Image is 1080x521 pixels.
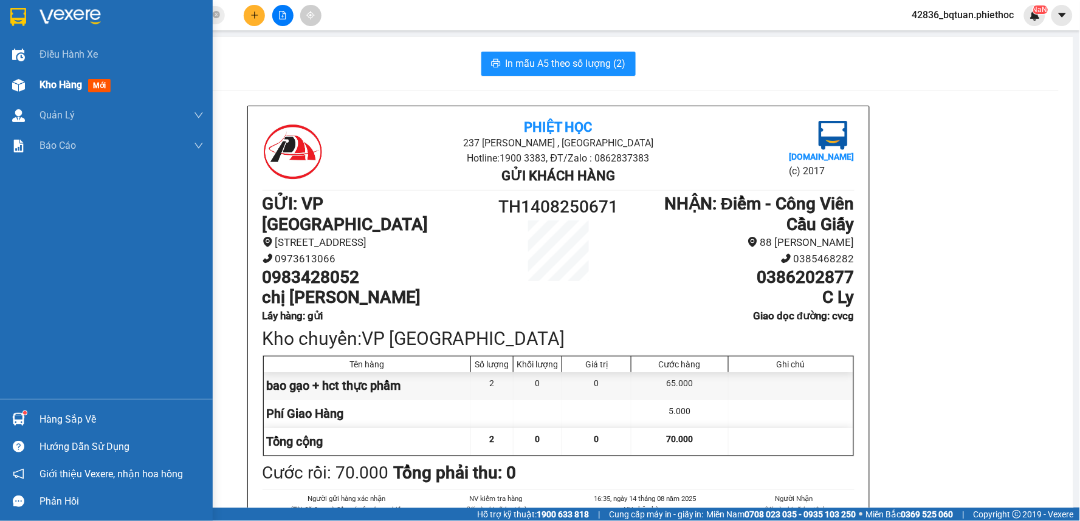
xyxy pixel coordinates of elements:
[114,45,508,60] li: Hotline: 1900 3383, ĐT/Zalo : 0862837383
[632,267,854,288] h1: 0386202877
[15,88,181,129] b: GỬI : VP [GEOGRAPHIC_DATA]
[88,79,111,92] span: mới
[631,372,728,400] div: 65.000
[40,466,183,482] span: Giới thiệu Vexere, nhận hoa hồng
[272,5,294,26] button: file-add
[40,47,98,62] span: Điều hành xe
[524,120,592,135] b: Phiệt Học
[789,152,854,162] b: [DOMAIN_NAME]
[901,509,954,519] strong: 0369 525 060
[194,141,204,151] span: down
[631,400,728,427] div: 5.000
[12,79,25,92] img: warehouse-icon
[13,468,24,480] span: notification
[866,508,954,521] span: Miền Bắc
[12,413,25,426] img: warehouse-icon
[1013,510,1021,519] span: copyright
[40,438,204,456] div: Hướng dẫn sử dụng
[213,11,220,18] span: close-circle
[562,372,631,400] div: 0
[15,15,76,76] img: logo.jpg
[40,138,76,153] span: Báo cáo
[481,52,636,76] button: printerIn mẫu A5 theo số lượng (2)
[263,237,273,247] span: environment
[748,237,758,247] span: environment
[40,492,204,511] div: Phản hồi
[635,359,724,369] div: Cước hàng
[707,508,856,521] span: Miền Nam
[436,493,556,504] li: NV kiểm tra hàng
[263,251,484,267] li: 0973613066
[598,508,600,521] span: |
[23,411,27,415] sup: 1
[732,359,850,369] div: Ghi chú
[514,372,562,400] div: 0
[789,163,854,179] li: (c) 2017
[632,287,854,308] h1: C Ly
[300,5,322,26] button: aim
[764,505,825,514] i: (Kí và ghi rõ họ tên)
[10,8,26,26] img: logo-vxr
[585,493,706,504] li: 16:35, ngày 14 tháng 08 năm 2025
[490,434,495,444] span: 2
[594,434,599,444] span: 0
[213,10,220,21] span: close-circle
[477,508,589,521] span: Hỗ trợ kỹ thuật:
[263,234,484,251] li: [STREET_ADDRESS]
[753,310,854,322] b: Giao dọc đường: cvcg
[491,58,501,70] span: printer
[306,11,315,19] span: aim
[537,509,589,519] strong: 1900 633 818
[1030,10,1040,21] img: icon-new-feature
[609,508,704,521] span: Cung cấp máy in - giấy in:
[1057,10,1068,21] span: caret-down
[287,493,407,504] li: Người gửi hàng xác nhận
[535,434,540,444] span: 0
[1033,5,1048,14] sup: NaN
[474,359,510,369] div: Số lượng
[819,121,848,150] img: logo.jpg
[263,310,323,322] b: Lấy hàng : gửi
[194,111,204,120] span: down
[501,168,615,183] b: Gửi khách hàng
[471,372,514,400] div: 2
[12,140,25,152] img: solution-icon
[40,107,75,123] span: Quản Lý
[666,434,693,444] span: 70.000
[263,121,323,182] img: logo.jpg
[517,359,559,369] div: Khối lượng
[263,253,273,264] span: phone
[466,505,526,514] i: (Kí và ghi rõ họ tên)
[244,5,265,26] button: plus
[361,135,755,151] li: 237 [PERSON_NAME] , [GEOGRAPHIC_DATA]
[565,359,628,369] div: Giá trị
[12,49,25,61] img: warehouse-icon
[585,504,706,515] li: NV nhận hàng
[664,194,854,234] b: NHẬN : Điểm - Công Viên Cầu Giấy
[263,194,428,234] b: GỬI : VP [GEOGRAPHIC_DATA]
[903,7,1024,22] span: 42836_bqtuan.phiethoc
[745,509,856,519] strong: 0708 023 035 - 0935 103 250
[263,287,484,308] h1: chị [PERSON_NAME]
[267,434,323,449] span: Tổng cộng
[267,359,468,369] div: Tên hàng
[361,151,755,166] li: Hotline: 1900 3383, ĐT/Zalo : 0862837383
[13,441,24,452] span: question-circle
[12,109,25,122] img: warehouse-icon
[278,11,287,19] span: file-add
[632,251,854,267] li: 0385468282
[394,463,517,483] b: Tổng phải thu: 0
[484,194,633,220] h1: TH1408250671
[264,372,472,400] div: bao gạo + hct thực phẩm
[859,512,863,517] span: ⚪️
[40,79,82,90] span: Kho hàng
[264,400,472,427] div: Phí Giao Hàng
[963,508,965,521] span: |
[734,493,855,504] li: Người Nhận
[13,495,24,507] span: message
[114,30,508,45] li: 237 [PERSON_NAME] , [GEOGRAPHIC_DATA]
[40,410,204,429] div: Hàng sắp về
[263,324,855,353] div: Kho chuyển: VP [GEOGRAPHIC_DATA]
[632,234,854,251] li: 88 [PERSON_NAME]
[781,253,791,264] span: phone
